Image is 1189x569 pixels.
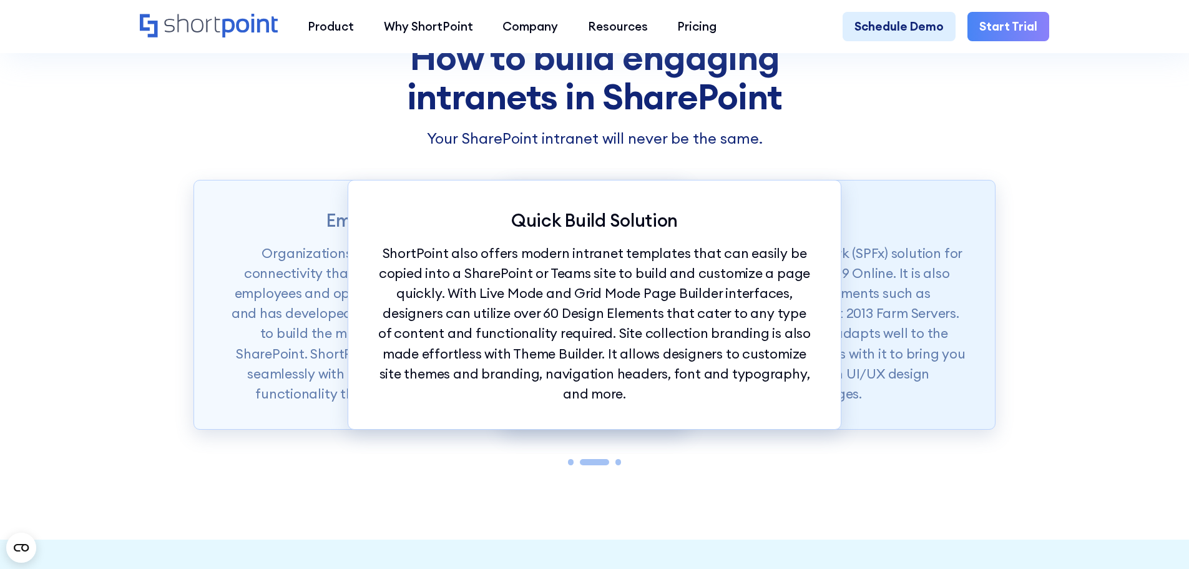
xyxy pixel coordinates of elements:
[378,210,811,231] p: Quick Build Solution
[193,127,996,150] h3: Your SharePoint intranet will never be the same.
[384,17,473,36] div: Why ShortPoint
[502,17,558,36] div: Company
[140,14,278,39] a: Home
[308,17,354,36] div: Product
[677,17,717,36] div: Pricing
[964,424,1189,569] iframe: Chat Widget
[6,533,36,563] button: Open CMP widget
[369,12,488,42] a: Why ShortPoint
[223,210,657,231] p: Empowering Organizations
[223,244,657,404] p: Organizations worldwide are leveraging the mobility and connectivity that SharePoint intranets pr...
[293,12,369,42] a: Product
[487,12,573,42] a: Company
[843,12,956,42] a: Schedule Demo
[378,244,811,404] p: ShortPoint also offers modern intranet templates that can easily be copied into a SharePoint or T...
[663,12,732,42] a: Pricing
[967,12,1049,42] a: Start Trial
[573,12,663,42] a: Resources
[588,17,648,36] div: Resources
[193,37,996,116] h2: How to build engaging intranets in SharePoint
